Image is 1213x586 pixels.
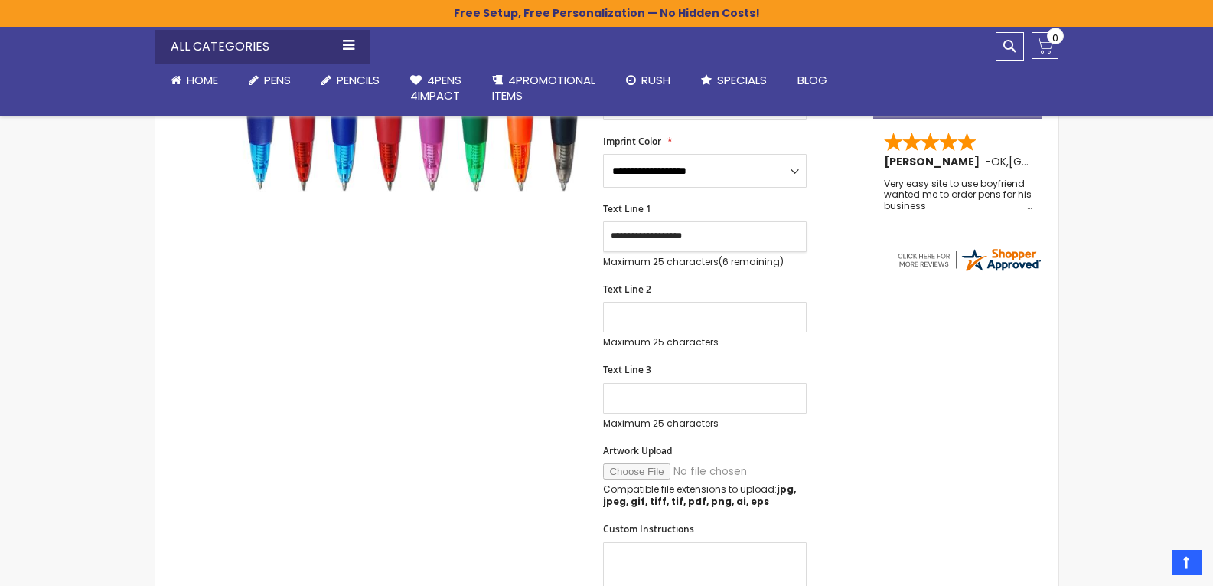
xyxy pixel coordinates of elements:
[686,64,782,97] a: Specials
[1009,154,1121,169] span: [GEOGRAPHIC_DATA]
[603,202,651,215] span: Text Line 1
[233,64,306,97] a: Pens
[603,336,807,349] p: Maximum 25 characters
[895,264,1042,277] a: 4pens.com certificate URL
[306,64,395,97] a: Pencils
[985,154,1121,169] span: - ,
[603,256,807,268] p: Maximum 25 characters
[884,154,985,169] span: [PERSON_NAME]
[719,255,784,268] span: (6 remaining)
[603,417,807,430] p: Maximum 25 characters
[187,72,218,88] span: Home
[884,178,1032,211] div: Very easy site to use boyfriend wanted me to order pens for his business
[603,135,661,148] span: Imprint Color
[603,283,651,296] span: Text Line 2
[717,72,767,88] span: Specials
[603,363,651,376] span: Text Line 3
[264,72,291,88] span: Pens
[991,154,1006,169] span: OK
[797,72,827,88] span: Blog
[603,444,672,457] span: Artwork Upload
[1032,32,1058,59] a: 0
[611,64,686,97] a: Rush
[492,72,595,103] span: 4PROMOTIONAL ITEMS
[603,483,796,508] strong: jpg, jpeg, gif, tiff, tif, pdf, png, ai, eps
[641,72,670,88] span: Rush
[155,30,370,64] div: All Categories
[603,522,694,535] span: Custom Instructions
[410,72,461,103] span: 4Pens 4impact
[782,64,843,97] a: Blog
[895,246,1042,273] img: 4pens.com widget logo
[337,72,380,88] span: Pencils
[1052,31,1058,45] span: 0
[603,483,807,508] p: Compatible file extensions to upload:
[1172,550,1202,575] a: Top
[395,64,477,113] a: 4Pens4impact
[477,64,611,113] a: 4PROMOTIONALITEMS
[155,64,233,97] a: Home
